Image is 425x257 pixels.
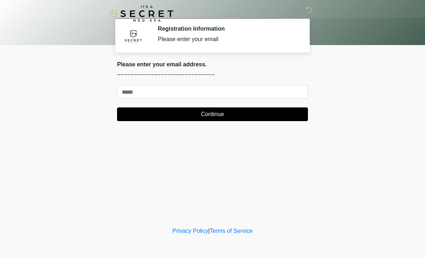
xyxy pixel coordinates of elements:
a: Terms of Service [210,228,252,234]
a: Privacy Policy [173,228,209,234]
h2: Registration Information [158,25,297,32]
h2: Please enter your email address. [117,61,308,68]
img: It's A Secret Med Spa Logo [110,5,173,22]
a: | [208,228,210,234]
button: Continue [117,107,308,121]
p: ~~~~~~~~~~~~~~~~~~~~~~~~~~~~~ [117,71,308,79]
div: Please enter your email [158,35,297,44]
img: Agent Avatar [122,25,144,47]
